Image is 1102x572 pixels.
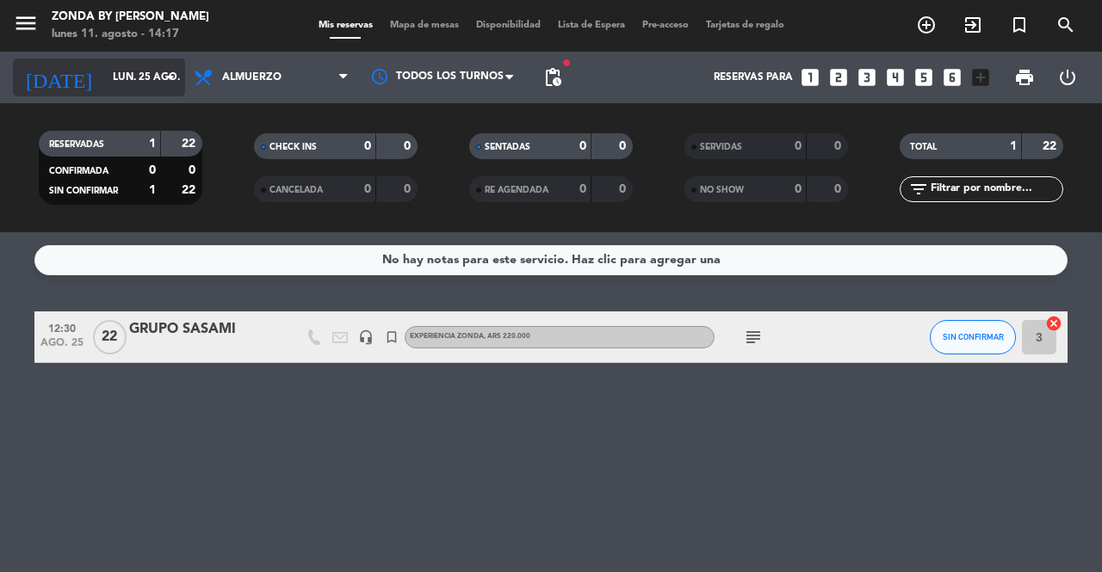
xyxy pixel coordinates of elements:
[827,66,850,89] i: looks_two
[49,187,118,195] span: SIN CONFIRMAR
[13,58,104,96] i: [DATE]
[619,183,629,195] strong: 0
[856,66,878,89] i: looks_3
[579,183,586,195] strong: 0
[13,10,39,42] button: menu
[40,317,84,337] span: 12:30
[410,333,530,340] span: EXPERIENCIA ZONDA
[1010,140,1017,152] strong: 1
[52,26,209,43] div: lunes 11. agosto - 14:17
[189,164,199,176] strong: 0
[834,183,845,195] strong: 0
[93,320,127,354] span: 22
[358,329,374,345] i: headset_mic
[930,320,1016,354] button: SIN CONFIRMAR
[743,327,764,348] i: subject
[910,143,937,151] span: TOTAL
[484,333,530,340] span: , ARS 220.000
[700,143,742,151] span: SERVIDAS
[799,66,821,89] i: looks_one
[149,184,156,196] strong: 1
[1009,15,1030,35] i: turned_in_not
[485,186,548,194] span: RE AGENDADA
[542,67,563,88] span: pending_actions
[943,332,1004,341] span: SIN CONFIRMAR
[49,167,108,175] span: CONFIRMADA
[1045,315,1062,332] i: cancel
[634,21,697,30] span: Pre-acceso
[182,184,199,196] strong: 22
[969,66,992,89] i: add_box
[269,186,323,194] span: CANCELADA
[913,66,935,89] i: looks_5
[40,337,84,357] span: ago. 25
[485,143,530,151] span: SENTADAS
[1014,67,1035,88] span: print
[697,21,793,30] span: Tarjetas de regalo
[364,183,371,195] strong: 0
[467,21,549,30] span: Disponibilidad
[963,15,983,35] i: exit_to_app
[795,140,802,152] strong: 0
[222,71,282,83] span: Almuerzo
[310,21,381,30] span: Mis reservas
[714,71,793,83] span: Reservas para
[834,140,845,152] strong: 0
[700,186,744,194] span: NO SHOW
[269,143,317,151] span: CHECK INS
[13,10,39,36] i: menu
[404,183,414,195] strong: 0
[579,140,586,152] strong: 0
[52,9,209,26] div: Zonda by [PERSON_NAME]
[160,67,181,88] i: arrow_drop_down
[1043,140,1060,152] strong: 22
[619,140,629,152] strong: 0
[384,329,399,345] i: turned_in_not
[382,250,721,270] div: No hay notas para este servicio. Haz clic para agregar una
[1046,52,1089,103] div: LOG OUT
[149,164,156,176] strong: 0
[129,318,275,341] div: GRUPO SASAMI
[182,138,199,150] strong: 22
[381,21,467,30] span: Mapa de mesas
[941,66,963,89] i: looks_6
[916,15,937,35] i: add_circle_outline
[364,140,371,152] strong: 0
[149,138,156,150] strong: 1
[1057,67,1078,88] i: power_settings_new
[49,140,104,149] span: RESERVADAS
[884,66,907,89] i: looks_4
[929,180,1062,199] input: Filtrar por nombre...
[549,21,634,30] span: Lista de Espera
[561,58,572,68] span: fiber_manual_record
[404,140,414,152] strong: 0
[795,183,802,195] strong: 0
[908,179,929,200] i: filter_list
[1056,15,1076,35] i: search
